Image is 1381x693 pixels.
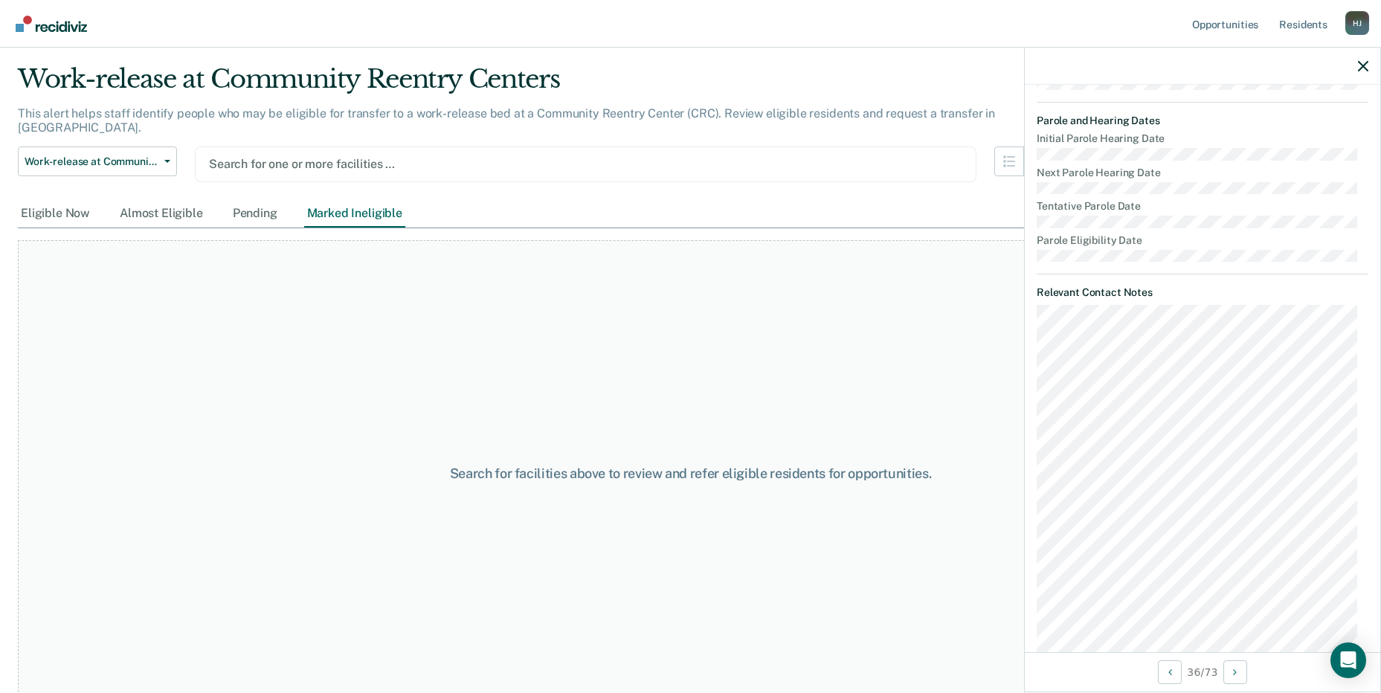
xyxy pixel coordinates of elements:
[18,64,1054,106] div: Work-release at Community Reentry Centers
[1037,200,1368,213] dt: Tentative Parole Date
[1345,11,1369,35] button: Profile dropdown button
[1037,115,1368,127] dt: Parole and Hearing Dates
[230,200,280,228] div: Pending
[1025,652,1380,692] div: 36 / 73
[1037,286,1368,299] dt: Relevant Contact Notes
[18,200,93,228] div: Eligible Now
[25,155,158,168] span: Work-release at Community Reentry Centers
[1158,660,1182,684] button: Previous Opportunity
[1330,642,1366,678] div: Open Intercom Messenger
[117,200,206,228] div: Almost Eligible
[1345,11,1369,35] div: H J
[1037,167,1368,179] dt: Next Parole Hearing Date
[1037,234,1368,247] dt: Parole Eligibility Date
[304,200,405,228] div: Marked Ineligible
[18,106,995,135] p: This alert helps staff identify people who may be eligible for transfer to a work-release bed at ...
[1037,132,1368,145] dt: Initial Parole Hearing Date
[16,16,87,32] img: Recidiviz
[1223,660,1247,684] button: Next Opportunity
[355,465,1027,482] div: Search for facilities above to review and refer eligible residents for opportunities.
